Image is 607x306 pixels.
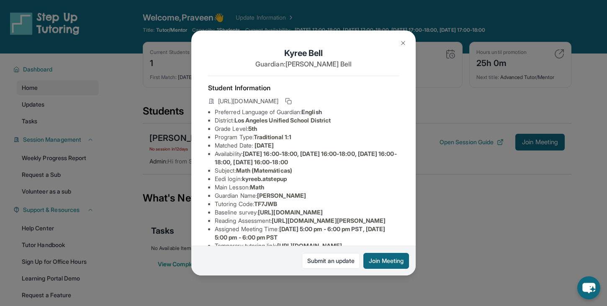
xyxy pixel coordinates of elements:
[218,97,278,105] span: [URL][DOMAIN_NAME]
[215,150,399,166] li: Availability:
[301,108,322,115] span: English
[215,133,399,141] li: Program Type:
[215,141,399,150] li: Matched Date:
[272,217,386,224] span: [URL][DOMAIN_NAME][PERSON_NAME]
[248,125,257,132] span: 5th
[277,242,342,249] span: [URL][DOMAIN_NAME]
[215,191,399,200] li: Guardian Name :
[208,83,399,93] h4: Student Information
[215,166,399,175] li: Subject :
[254,200,277,207] span: TF7JWB
[236,167,292,174] span: Math (Matemáticas)
[215,200,399,208] li: Tutoring Code :
[215,225,385,241] span: [DATE] 5:00 pm - 6:00 pm PST, [DATE] 5:00 pm - 6:00 pm PST
[215,175,399,183] li: Eedi login :
[250,184,264,191] span: Math
[363,253,409,269] button: Join Meeting
[215,150,397,166] span: [DATE] 16:00-18:00, [DATE] 16:00-18:00, [DATE] 16:00-18:00, [DATE] 16:00-18:00
[234,117,331,124] span: Los Angeles Unified School District
[215,108,399,116] li: Preferred Language of Guardian:
[215,217,399,225] li: Reading Assessment :
[215,183,399,191] li: Main Lesson :
[215,116,399,125] li: District:
[577,276,600,299] button: chat-button
[400,40,406,46] img: Close Icon
[255,142,274,149] span: [DATE]
[215,125,399,133] li: Grade Level:
[257,192,306,199] span: [PERSON_NAME]
[254,133,291,140] span: Traditional 1:1
[215,242,399,250] li: Temporary tutoring link :
[208,59,399,69] p: Guardian: [PERSON_NAME] Bell
[283,96,293,106] button: Copy link
[215,208,399,217] li: Baseline survey :
[208,47,399,59] h1: Kyree Bell
[215,225,399,242] li: Assigned Meeting Time :
[242,175,287,182] span: kyreeb.atstepup
[258,209,323,216] span: [URL][DOMAIN_NAME]
[302,253,360,269] a: Submit an update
